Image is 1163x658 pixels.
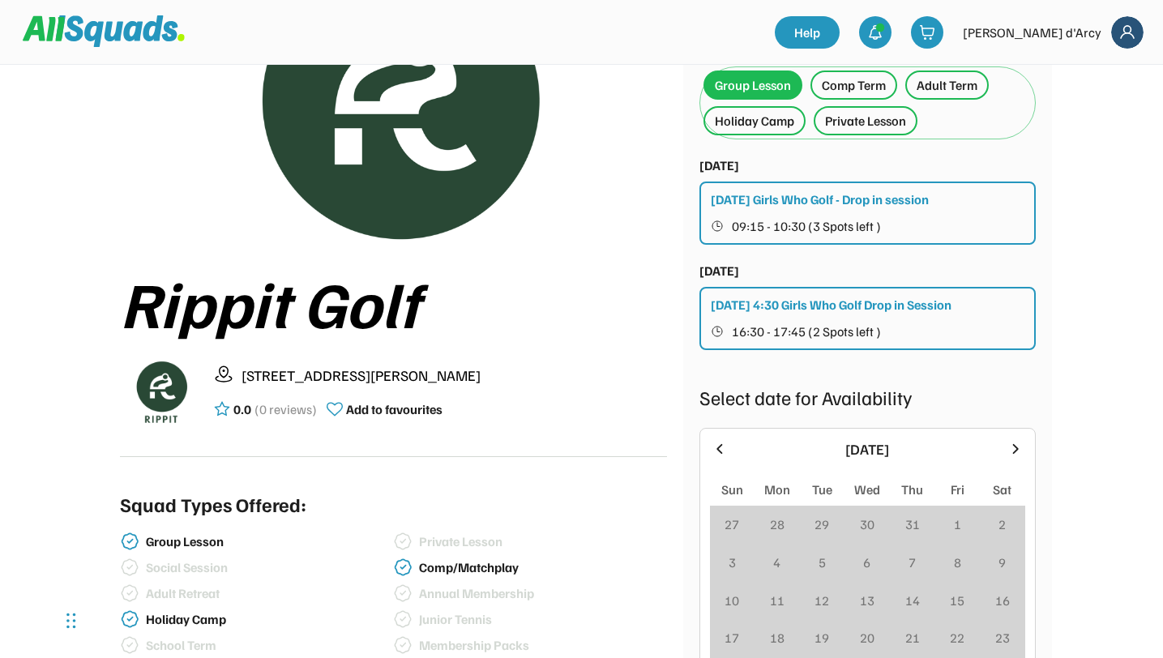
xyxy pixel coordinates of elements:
[995,628,1010,647] div: 23
[860,515,874,534] div: 30
[419,534,664,549] div: Private Lesson
[815,591,829,610] div: 12
[721,480,743,499] div: Sun
[1111,16,1144,49] img: Frame%2018.svg
[732,220,881,233] span: 09:15 - 10:30 (3 Spots left )
[954,515,961,534] div: 1
[770,515,785,534] div: 28
[815,628,829,647] div: 19
[699,156,739,175] div: [DATE]
[419,638,664,653] div: Membership Packs
[146,612,391,627] div: Holiday Camp
[419,586,664,601] div: Annual Membership
[146,534,391,549] div: Group Lesson
[860,628,874,647] div: 20
[120,489,306,519] div: Squad Types Offered:
[146,638,391,653] div: School Term
[993,480,1011,499] div: Sat
[120,267,667,338] div: Rippit Golf
[699,382,1036,412] div: Select date for Availability
[854,480,880,499] div: Wed
[770,628,785,647] div: 18
[120,583,139,603] img: check-verified-01%20%281%29.svg
[120,609,139,629] img: check-verified-01.svg
[393,635,413,655] img: check-verified-01%20%281%29.svg
[242,365,667,387] div: [STREET_ADDRESS][PERSON_NAME]
[863,553,870,572] div: 6
[905,515,920,534] div: 31
[346,399,443,419] div: Add to favourites
[23,15,185,46] img: Squad%20Logo.svg
[738,438,998,460] div: [DATE]
[901,480,923,499] div: Thu
[725,628,739,647] div: 17
[393,558,413,577] img: check-verified-01.svg
[254,399,317,419] div: (0 reviews)
[711,295,951,314] div: [DATE] 4:30 Girls Who Golf Drop in Session
[419,560,664,575] div: Comp/Matchplay
[998,515,1006,534] div: 2
[715,75,791,95] div: Group Lesson
[170,5,616,247] img: Rippitlogov2_green.png
[867,24,883,41] img: bell-03%20%281%29.svg
[919,24,935,41] img: shopping-cart-01%20%281%29.svg
[963,23,1101,42] div: [PERSON_NAME] d'Arcy
[393,532,413,551] img: check-verified-01%20%281%29.svg
[950,628,964,647] div: 22
[917,75,977,95] div: Adult Term
[729,553,736,572] div: 3
[954,553,961,572] div: 8
[725,515,739,534] div: 27
[812,480,832,499] div: Tue
[393,609,413,629] img: check-verified-01%20%281%29.svg
[909,553,916,572] div: 7
[775,16,840,49] a: Help
[998,553,1006,572] div: 9
[711,321,1026,342] button: 16:30 - 17:45 (2 Spots left )
[905,628,920,647] div: 21
[825,111,906,130] div: Private Lesson
[120,532,139,551] img: check-verified-01.svg
[393,583,413,603] img: check-verified-01%20%281%29.svg
[725,591,739,610] div: 10
[770,591,785,610] div: 11
[120,351,201,432] img: Rippitlogov2_green.png
[860,591,874,610] div: 13
[995,591,1010,610] div: 16
[711,216,1026,237] button: 09:15 - 10:30 (3 Spots left )
[146,560,391,575] div: Social Session
[819,553,826,572] div: 5
[815,515,829,534] div: 29
[905,591,920,610] div: 14
[822,75,886,95] div: Comp Term
[951,480,964,499] div: Fri
[773,553,780,572] div: 4
[419,612,664,627] div: Junior Tennis
[950,591,964,610] div: 15
[120,635,139,655] img: check-verified-01%20%281%29.svg
[715,111,794,130] div: Holiday Camp
[699,261,739,280] div: [DATE]
[233,399,251,419] div: 0.0
[732,325,881,338] span: 16:30 - 17:45 (2 Spots left )
[764,480,790,499] div: Mon
[120,558,139,577] img: check-verified-01%20%281%29.svg
[711,190,929,209] div: [DATE] Girls Who Golf - Drop in session
[146,586,391,601] div: Adult Retreat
